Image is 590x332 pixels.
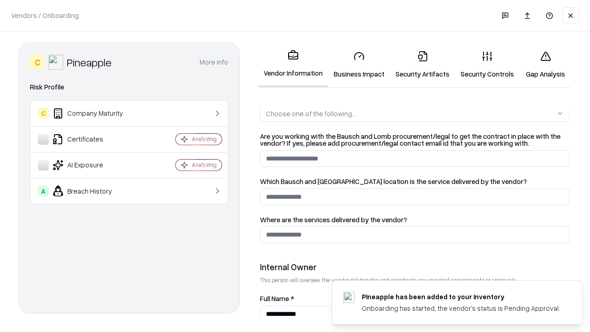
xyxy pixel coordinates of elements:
label: Full Name * [260,295,570,302]
div: Risk Profile [30,82,228,93]
a: Business Impact [328,43,390,86]
label: Are you working with the Bausch and Lomb procurement/legal to get the contract in place with the ... [260,133,570,147]
div: Pineapple [67,55,112,70]
img: pineappleenergy.com [343,292,354,303]
div: Pineapple has been added to your inventory [362,292,560,302]
div: Certificates [38,134,148,145]
div: Company Maturity [38,108,148,119]
div: Breach History [38,185,148,196]
div: Internal Owner [260,261,570,273]
div: Onboarding has started, the vendor's status is Pending Approval. [362,303,560,313]
p: Vendors / Onboarding [11,11,79,20]
div: C [30,55,45,70]
div: C [38,108,49,119]
div: Analyzing [192,161,217,169]
div: A [38,185,49,196]
button: More info [200,54,228,71]
label: Where are the services delivered by the vendor? [260,216,570,223]
div: Choose one of the following... [266,109,356,119]
a: Security Controls [455,43,519,86]
button: Choose one of the following... [260,105,570,122]
a: Vendor Information [258,42,328,87]
div: AI Exposure [38,160,148,171]
p: This person will oversee the vendor relationship and coordinate any required assessments or appro... [260,276,570,284]
a: Gap Analysis [519,43,572,86]
div: Analyzing [192,135,217,143]
img: Pineapple [48,55,63,70]
label: Which Bausch and [GEOGRAPHIC_DATA] location is the service delivered by the vendor? [260,178,570,185]
a: Security Artifacts [390,43,455,86]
